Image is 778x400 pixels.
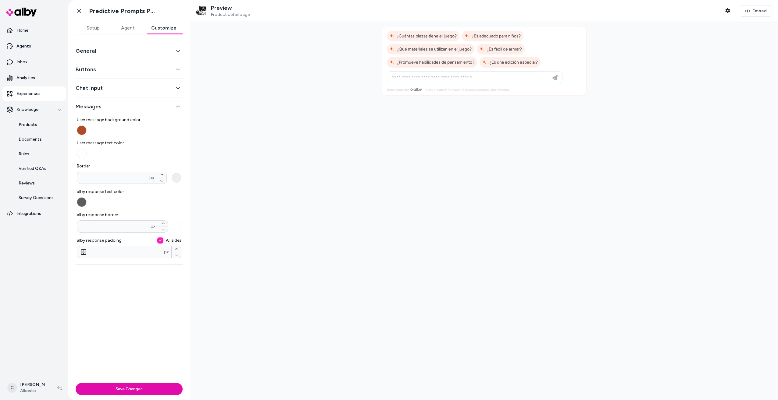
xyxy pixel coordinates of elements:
button: Save Changes [76,383,183,395]
input: alby response borderpx [77,223,151,230]
a: Reviews [12,176,66,191]
p: Agents [16,43,31,49]
p: Rules [19,151,29,157]
img: Juego de Mesa Bingo Balotera de Lujo RONDA [195,5,207,17]
a: Integrations [2,206,66,221]
button: User message text color [77,149,87,158]
button: Borderpx [157,178,166,184]
button: Messages [76,102,183,111]
p: Inbox [16,59,27,65]
p: Integrations [16,211,41,217]
a: Verified Q&As [12,161,66,176]
span: Border [77,163,181,169]
h1: Predictive Prompts PDP [89,7,158,15]
button: General [76,47,183,55]
span: alby response text color [77,189,181,195]
button: Agent [110,22,145,34]
a: Experiences [2,86,66,101]
span: px [149,175,154,181]
p: Knowledge [16,107,38,113]
button: All sides [157,237,163,244]
p: [PERSON_NAME] [20,382,48,388]
input: Borderpx [77,175,149,181]
button: alby response borderpx [158,226,168,233]
span: Embed [752,8,767,14]
p: Survey Questions [19,195,54,201]
button: alby response text color [77,197,87,207]
span: User message text color [77,140,181,146]
button: User message background color [77,125,87,135]
span: px [151,223,155,230]
a: Inbox [2,55,66,69]
p: Analytics [16,75,35,81]
button: Knowledge [2,102,66,117]
p: Verified Q&As [19,166,46,172]
p: Products [19,122,37,128]
div: Messages [76,111,183,259]
button: Borderpx [157,172,166,178]
span: User message background color [77,117,181,123]
a: Survey Questions [12,191,66,205]
a: Rules [12,147,66,161]
label: alby response padding [77,237,181,244]
a: Analytics [2,71,66,85]
button: Setup [76,22,110,34]
span: Product detail page [211,12,250,17]
button: Customize [145,22,183,34]
button: Embed [739,5,773,17]
button: Borderpx [172,173,181,183]
span: All sides [166,237,181,244]
button: alby response borderpx [158,221,168,226]
p: Reviews [19,180,35,186]
button: C[PERSON_NAME]Alkosto [4,378,52,398]
a: Documents [12,132,66,147]
a: Agents [2,39,66,54]
button: alby response borderpx [172,222,181,231]
span: C [7,383,17,393]
p: Documents [19,136,42,142]
p: Experiences [16,91,41,97]
span: Alkosto [20,388,48,394]
button: Chat Input [76,84,183,92]
button: Buttons [76,65,183,74]
a: Products [12,118,66,132]
img: alby Logo [6,8,37,16]
a: Home [2,23,66,38]
p: Preview [211,5,250,12]
p: Home [16,27,28,33]
span: px [164,249,169,255]
span: alby response border [77,212,181,218]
